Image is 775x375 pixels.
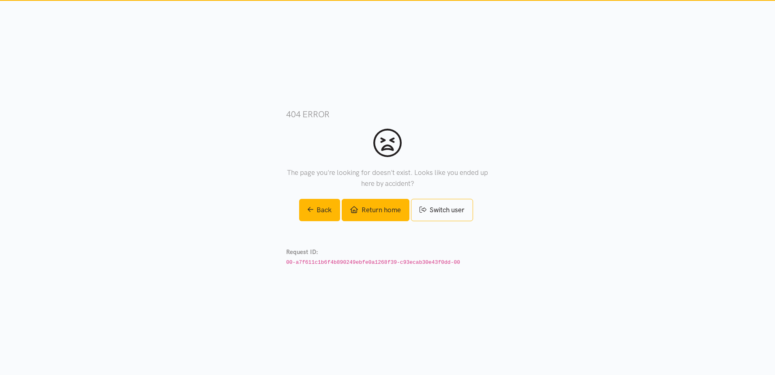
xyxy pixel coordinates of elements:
a: Switch user [411,199,473,221]
strong: Request ID: [286,248,318,256]
a: Back [299,199,340,221]
a: Return home [342,199,409,221]
code: 00-a7f611c1b6f4b890249ebfe0a1268f39-c93ecab30e43f0dd-00 [286,259,460,265]
h3: 404 error [286,108,489,120]
p: The page you're looking for doesn't exist. Looks like you ended up here by accident? [286,167,489,189]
